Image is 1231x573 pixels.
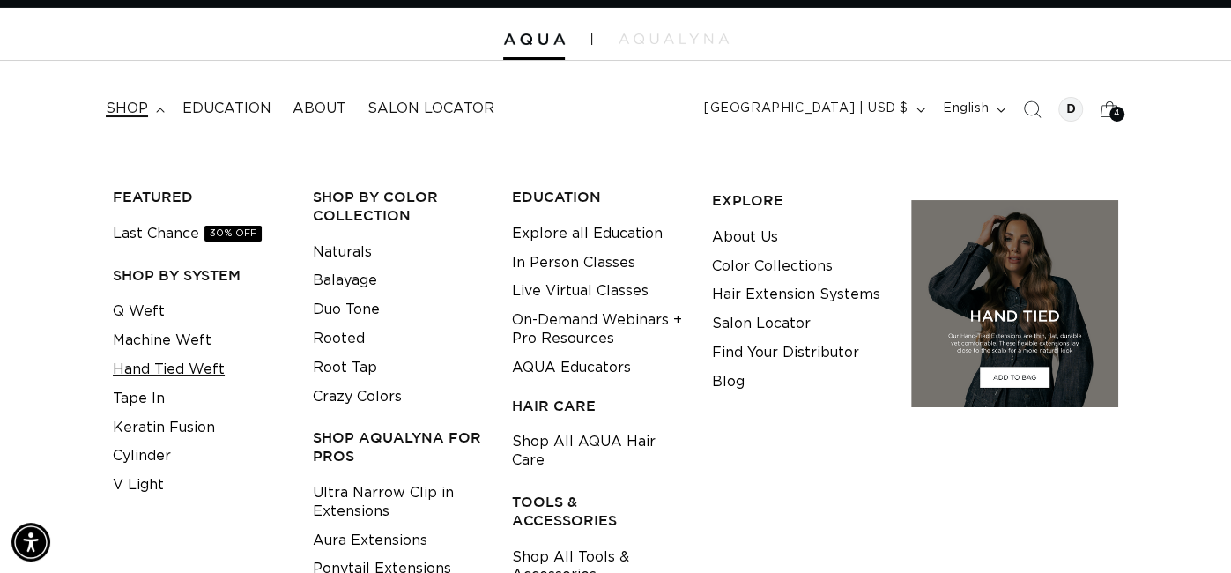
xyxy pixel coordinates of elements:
a: In Person Classes [512,249,635,278]
span: [GEOGRAPHIC_DATA] | USD $ [704,100,908,118]
a: Rooted [313,324,365,353]
button: [GEOGRAPHIC_DATA] | USD $ [693,93,932,126]
a: Duo Tone [313,295,380,324]
a: Aura Extensions [313,526,427,555]
a: Balayage [313,266,377,295]
a: About [282,89,357,129]
img: Aqua Hair Extensions [503,33,565,46]
summary: shop [95,89,172,129]
iframe: Chat Widget [1143,488,1231,573]
a: Salon Locator [357,89,505,129]
a: Hair Extension Systems [712,280,880,309]
img: aqualyna.com [619,33,729,44]
span: About [293,100,346,118]
a: Keratin Fusion [113,413,215,443]
a: Explore all Education [512,220,663,249]
a: Naturals [313,238,372,267]
a: Crazy Colors [313,383,402,412]
h3: Shop AquaLyna for Pros [313,428,486,465]
a: Ultra Narrow Clip in Extensions [313,479,486,526]
a: About Us [712,223,778,252]
summary: Search [1012,90,1051,129]
a: Last Chance30% OFF [113,220,262,249]
a: Live Virtual Classes [512,277,649,306]
a: Q Weft [113,297,165,326]
a: AQUA Educators [512,353,631,383]
a: Shop All AQUA Hair Care [512,428,685,475]
h3: EDUCATION [512,188,685,206]
a: Education [172,89,282,129]
a: Tape In [113,384,165,413]
a: Color Collections [712,252,833,281]
span: Salon Locator [367,100,494,118]
a: Hand Tied Weft [113,355,225,384]
a: V Light [113,471,164,500]
h3: Shop by Color Collection [313,188,486,225]
h3: SHOP BY SYSTEM [113,266,286,285]
span: English [943,100,989,118]
a: On-Demand Webinars + Pro Resources [512,306,685,353]
a: Salon Locator [712,309,811,339]
h3: EXPLORE [712,191,885,210]
a: Root Tap [313,353,377,383]
h3: HAIR CARE [512,397,685,415]
a: Cylinder [113,442,171,471]
span: Education [182,100,271,118]
a: Blog [712,368,745,397]
div: Accessibility Menu [11,523,50,562]
a: Machine Weft [113,326,211,355]
a: Find Your Distributor [712,339,859,368]
span: 30% OFF [204,226,262,242]
span: 4 [1114,107,1120,122]
h3: FEATURED [113,188,286,206]
h3: TOOLS & ACCESSORIES [512,493,685,530]
span: shop [106,100,148,118]
button: English [932,93,1012,126]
